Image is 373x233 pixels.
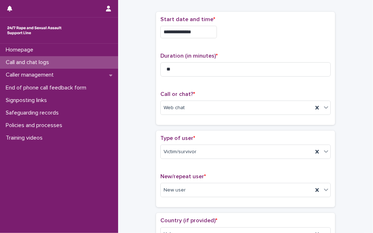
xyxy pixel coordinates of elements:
[160,135,195,141] span: Type of user
[160,174,206,179] span: New/repeat user
[3,122,68,129] p: Policies and processes
[160,16,215,22] span: Start date and time
[3,135,48,141] p: Training videos
[3,110,64,116] p: Safeguarding records
[164,186,186,194] span: New user
[164,148,197,156] span: Victim/survivor
[3,47,39,53] p: Homepage
[160,53,218,59] span: Duration (in minutes)
[160,218,217,223] span: Country (if provided)
[3,59,55,66] p: Call and chat logs
[164,104,185,112] span: Web chat
[160,91,195,97] span: Call or chat?
[3,72,59,78] p: Caller management
[3,97,53,104] p: Signposting links
[6,23,63,38] img: rhQMoQhaT3yELyF149Cw
[3,84,92,91] p: End of phone call feedback form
